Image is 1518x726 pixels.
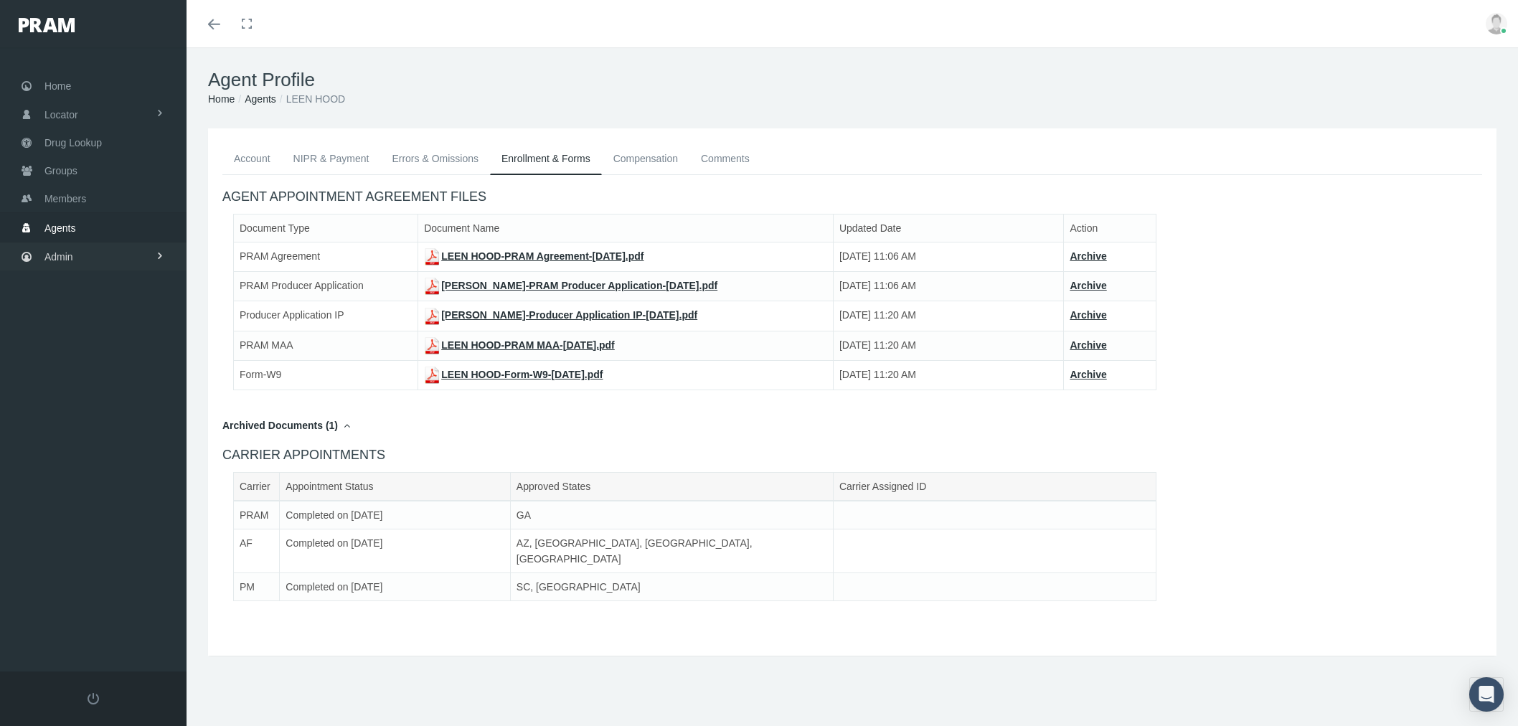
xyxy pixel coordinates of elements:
[44,243,73,270] span: Admin
[510,501,833,529] td: GA
[234,331,418,360] td: PRAM MAA
[44,72,71,100] span: Home
[1070,280,1106,291] a: Archive
[424,248,441,265] img: pdf.png
[234,572,280,600] td: PM
[44,157,77,184] span: Groups
[833,472,1156,501] th: Carrier Assigned ID
[1064,214,1156,242] th: Action
[44,185,86,212] span: Members
[424,250,643,262] a: LEEN HOOD-PRAM Agreement-[DATE].pdf
[234,472,280,501] th: Carrier
[424,280,717,291] a: [PERSON_NAME]-PRAM Producer Application-[DATE].pdf
[833,331,1064,360] td: [DATE] 11:20 AM
[245,93,276,105] a: Agents
[424,369,603,380] a: LEEN HOOD-Form-W9-[DATE].pdf
[234,301,418,331] td: Producer Application IP
[280,501,511,529] td: Completed on [DATE]
[282,143,381,174] a: NIPR & Payment
[424,339,615,351] a: LEEN HOOD-PRAM MAA-[DATE].pdf
[833,301,1064,331] td: [DATE] 11:20 AM
[208,69,1496,91] h1: Agent Profile
[418,214,834,242] th: Document Name
[424,337,441,354] img: pdf.png
[208,93,235,105] a: Home
[833,272,1064,301] td: [DATE] 11:06 AM
[280,572,511,600] td: Completed on [DATE]
[234,214,418,242] th: Document Type
[234,272,418,301] td: PRAM Producer Application
[510,529,833,572] td: AZ, [GEOGRAPHIC_DATA], [GEOGRAPHIC_DATA], [GEOGRAPHIC_DATA]
[602,143,689,174] a: Compensation
[234,360,418,390] td: Form-W9
[280,472,511,501] th: Appointment Status
[44,214,76,242] span: Agents
[833,242,1064,271] td: [DATE] 11:06 AM
[276,91,345,107] li: LEEN HOOD
[1486,13,1507,34] img: user-placeholder.jpg
[510,472,833,501] th: Approved States
[280,529,511,572] td: Completed on [DATE]
[424,308,441,325] img: pdf.png
[1070,369,1106,380] a: Archive
[1070,339,1106,351] a: Archive
[44,101,78,128] span: Locator
[1070,309,1106,321] a: Archive
[833,360,1064,390] td: [DATE] 11:20 AM
[380,143,490,174] a: Errors & Omissions
[234,529,280,572] td: AF
[222,189,1482,205] h4: AGENT APPOINTMENT AGREEMENT FILES
[833,214,1064,242] th: Updated Date
[490,143,602,175] a: Enrollment & Forms
[689,143,761,174] a: Comments
[234,501,280,529] td: PRAM
[1070,250,1106,262] a: Archive
[510,572,833,600] td: SC, [GEOGRAPHIC_DATA]
[424,309,697,321] a: [PERSON_NAME]-Producer Application IP-[DATE].pdf
[19,18,75,32] img: PRAM_20_x_78.png
[1469,677,1504,712] div: Open Intercom Messenger
[222,143,282,174] a: Account
[424,367,441,384] img: pdf.png
[234,242,418,271] td: PRAM Agreement
[222,420,350,431] a: Archived Documents (1)
[424,278,441,295] img: pdf.png
[44,129,102,156] span: Drug Lookup
[222,448,1482,463] h4: CARRIER APPOINTMENTS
